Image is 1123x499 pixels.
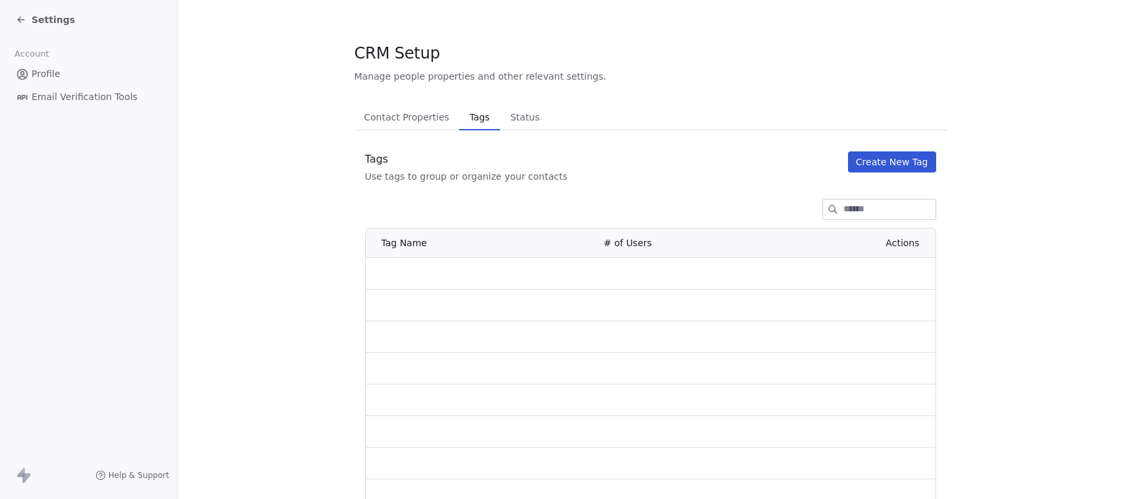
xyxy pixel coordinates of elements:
[604,238,652,248] span: # of Users
[365,170,568,183] div: Use tags to group or organize your contacts
[11,63,166,85] a: Profile
[464,108,495,126] span: Tags
[382,238,427,248] span: Tag Name
[16,13,75,26] a: Settings
[95,470,169,481] a: Help & Support
[365,151,568,167] div: Tags
[359,108,455,126] span: Contact Properties
[886,236,919,250] span: Actions
[32,13,75,26] span: Settings
[109,470,169,481] span: Help & Support
[355,43,440,63] span: CRM Setup
[11,86,166,108] a: Email Verification Tools
[32,90,137,104] span: Email Verification Tools
[9,44,55,64] span: Account
[505,108,545,126] span: Status
[848,151,936,172] button: Create New Tag
[32,67,61,81] span: Profile
[355,70,607,83] span: Manage people properties and other relevant settings.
